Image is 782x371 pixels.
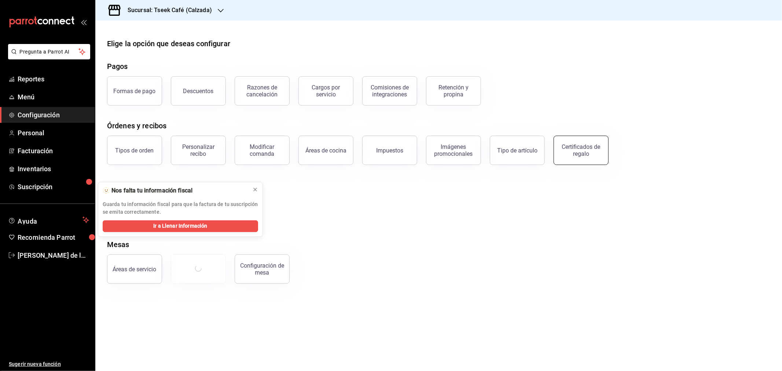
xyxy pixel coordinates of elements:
button: Pregunta a Parrot AI [8,44,90,59]
span: Configuración [18,110,89,120]
div: Modificar comanda [239,143,285,157]
div: 🫥 Nos falta tu información fiscal [103,187,246,195]
div: Pagos [107,61,128,72]
button: Ir a Llenar Información [103,220,258,232]
span: [PERSON_NAME] de la [PERSON_NAME] [18,250,89,260]
button: Tipos de orden [107,136,162,165]
span: Facturación [18,146,89,156]
div: Comisiones de integraciones [367,84,412,98]
h3: Sucursal: Tseek Café (Calzada) [122,6,212,15]
div: Elige la opción que deseas configurar [107,38,230,49]
button: Áreas de cocina [298,136,353,165]
span: Inventarios [18,164,89,174]
span: Recomienda Parrot [18,232,89,242]
button: Configuración de mesa [235,254,290,284]
div: Cargos por servicio [303,84,349,98]
span: Personal [18,128,89,138]
button: Modificar comanda [235,136,290,165]
span: Ir a Llenar Información [153,222,207,230]
div: Áreas de cocina [305,147,346,154]
div: Tipos de orden [115,147,154,154]
button: Certificados de regalo [554,136,609,165]
button: Descuentos [171,76,226,106]
div: Tipo de artículo [497,147,537,154]
button: open_drawer_menu [81,19,87,25]
div: Mesas [107,239,129,250]
button: Razones de cancelación [235,76,290,106]
div: Configuración de mesa [239,262,285,276]
div: Órdenes y recibos [107,120,166,131]
div: Imágenes promocionales [431,143,476,157]
button: Impuestos [362,136,417,165]
span: Menú [18,92,89,102]
div: Razones de cancelación [239,84,285,98]
button: Formas de pago [107,76,162,106]
div: Impuestos [376,147,403,154]
button: Comisiones de integraciones [362,76,417,106]
div: Formas de pago [114,88,156,95]
span: Suscripción [18,182,89,192]
div: Personalizar recibo [176,143,221,157]
span: Pregunta a Parrot AI [20,48,79,56]
button: Tipo de artículo [490,136,545,165]
span: Reportes [18,74,89,84]
button: Áreas de servicio [107,254,162,284]
span: Ayuda [18,216,80,224]
p: Guarda tu información fiscal para que la factura de tu suscripción se emita correctamente. [103,201,258,216]
div: Descuentos [183,88,214,95]
div: Cajas [107,180,126,191]
button: Imágenes promocionales [426,136,481,165]
button: Personalizar recibo [171,136,226,165]
div: Áreas de servicio [113,266,157,273]
div: Certificados de regalo [558,143,604,157]
button: Retención y propina [426,76,481,106]
button: Cargos por servicio [298,76,353,106]
span: Sugerir nueva función [9,360,89,368]
div: Retención y propina [431,84,476,98]
a: Pregunta a Parrot AI [5,53,90,61]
